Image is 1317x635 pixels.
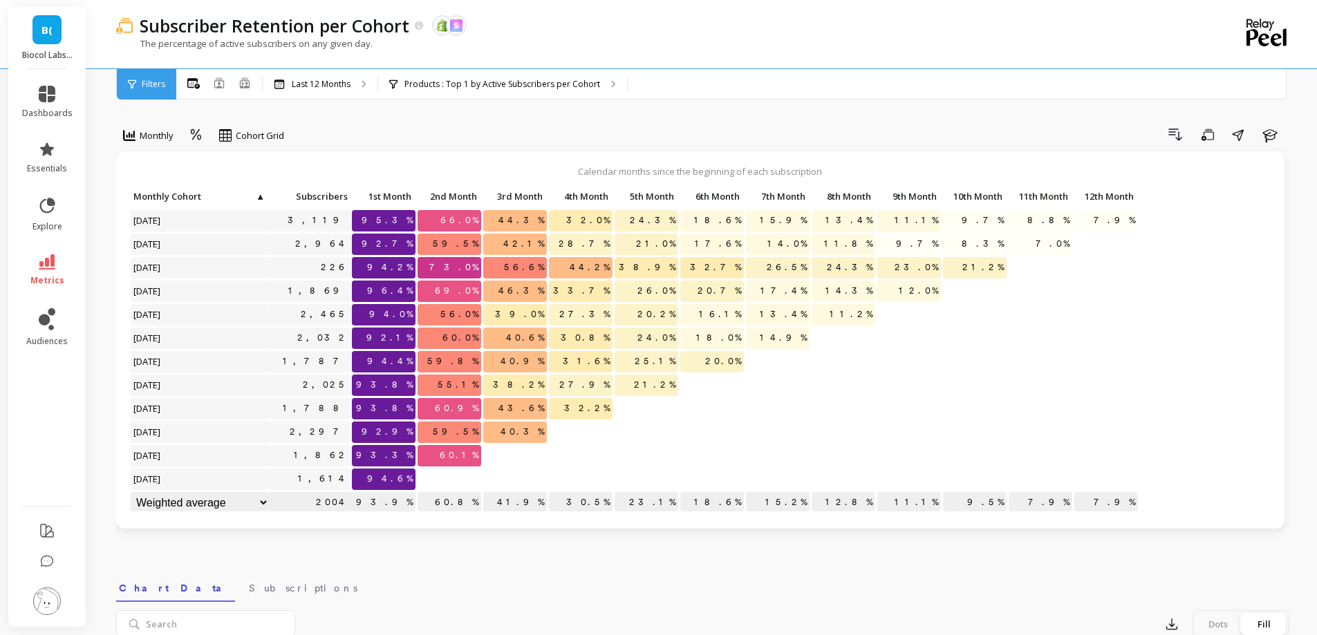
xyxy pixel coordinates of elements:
[1074,187,1138,206] p: 12th Month
[418,492,481,513] p: 60.8%
[814,191,871,202] span: 8th Month
[353,445,415,466] span: 93.3%
[696,304,744,325] span: 16.1%
[503,328,547,348] span: 40.6%
[440,328,481,348] span: 60.0%
[131,328,165,348] span: [DATE]
[827,304,875,325] span: 11.2%
[552,191,608,202] span: 4th Month
[131,281,165,301] span: [DATE]
[812,187,875,206] p: 8th Month
[680,187,744,206] p: 6th Month
[942,187,1008,208] div: Toggle SortBy
[131,421,165,442] span: [DATE]
[295,328,352,348] a: 2,032
[548,187,614,208] div: Toggle SortBy
[702,351,744,372] span: 20.0%
[492,304,547,325] span: 39.0%
[430,234,481,254] span: 59.5%
[254,191,265,202] span: ▲
[359,210,415,231] span: 95.3%
[22,50,73,61] p: Biocol Labs (US)
[436,19,449,32] img: api.shopify.svg
[318,257,352,278] a: 226
[680,187,745,208] div: Toggle SortBy
[417,187,483,208] div: Toggle SortBy
[614,187,680,208] div: Toggle SortBy
[501,257,547,278] span: 56.6%
[418,187,481,206] p: 2nd Month
[133,191,254,202] span: Monthly Cohort
[757,210,810,231] span: 15.9%
[946,191,1002,202] span: 10th Month
[292,234,352,254] a: 2,964
[116,37,373,50] p: The percentage of active subscribers on any given day.
[823,281,875,301] span: 14.3%
[635,281,678,301] span: 26.0%
[27,163,67,174] span: essentials
[438,210,481,231] span: 66.0%
[1241,613,1287,635] div: Fill
[1077,191,1134,202] span: 12th Month
[140,14,409,37] p: Subscriber Retention per Cohort
[353,375,415,395] span: 93.8%
[364,257,415,278] span: 94.2%
[268,187,334,208] div: Toggle SortBy
[486,191,543,202] span: 3rd Month
[627,210,678,231] span: 24.3%
[880,191,937,202] span: 9th Month
[131,398,165,419] span: [DATE]
[758,281,810,301] span: 17.4%
[1008,187,1074,208] div: Toggle SortBy
[119,581,232,595] span: Chart Data
[285,210,352,231] a: 3,119
[632,351,678,372] span: 25.1%
[496,210,547,231] span: 44.3%
[435,375,481,395] span: 55.1%
[549,187,613,206] p: 4th Month
[745,187,811,208] div: Toggle SortBy
[824,257,875,278] span: 24.3%
[498,351,547,372] span: 40.9%
[438,304,481,325] span: 56.0%
[364,351,415,372] span: 94.4%
[359,234,415,254] span: 92.7%
[352,492,415,513] p: 93.9%
[140,129,174,142] span: Monthly
[142,79,165,90] span: Filters
[30,275,64,286] span: metrics
[432,281,481,301] span: 69.0%
[22,108,73,119] span: dashboards
[131,445,165,466] span: [DATE]
[1025,210,1072,231] span: 8.8%
[501,234,547,254] span: 42.1%
[424,351,481,372] span: 59.8%
[280,351,352,372] a: 1,787
[295,468,352,489] a: 1,614
[615,187,678,206] p: 5th Month
[892,257,941,278] span: 23.0%
[298,304,352,325] a: 2,465
[746,187,810,206] p: 7th Month
[420,191,477,202] span: 2nd Month
[287,421,352,442] a: 2,297
[823,210,875,231] span: 13.4%
[556,234,613,254] span: 28.7%
[896,281,941,301] span: 12.0%
[432,398,481,419] span: 60.9%
[749,191,805,202] span: 7th Month
[427,257,481,278] span: 73.0%
[617,191,674,202] span: 5th Month
[550,281,613,301] span: 33.7%
[633,234,678,254] span: 21.0%
[635,304,678,325] span: 20.2%
[615,492,678,513] p: 23.1%
[1074,187,1139,208] div: Toggle SortBy
[26,336,68,347] span: audiences
[437,445,481,466] span: 60.1%
[549,492,613,513] p: 30.5%
[943,492,1007,513] p: 9.5%
[366,304,415,325] span: 94.0%
[811,187,877,208] div: Toggle SortBy
[498,421,547,442] span: 40.3%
